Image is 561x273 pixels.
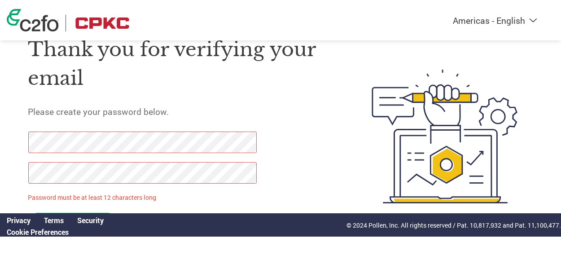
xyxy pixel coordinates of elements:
p: Password must be at least 12 characters long [28,193,259,202]
img: create-password [356,22,533,251]
a: Cookie Preferences, opens a dedicated popup modal window [7,227,69,237]
img: c2fo logo [7,9,59,31]
img: CPKC [73,15,132,31]
p: © 2024 Pollen, Inc. All rights reserved / Pat. 10,817,932 and Pat. 11,100,477. [346,220,561,230]
h5: Please create your password below. [28,106,331,117]
a: Privacy [7,216,31,225]
h1: Thank you for verifying your email [28,35,331,93]
a: Terms [44,216,64,225]
a: Security [77,216,104,225]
